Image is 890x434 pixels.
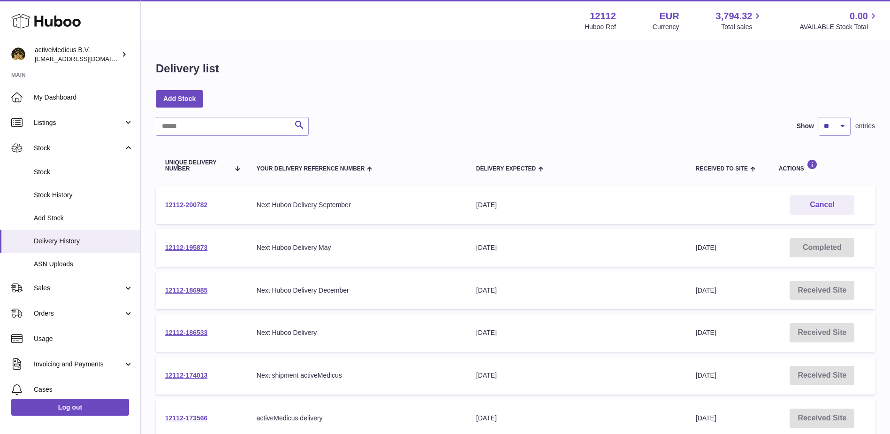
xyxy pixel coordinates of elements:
span: [DATE] [696,414,716,422]
a: 12112-186985 [165,287,207,294]
span: Unique Delivery Number [165,160,229,172]
div: [DATE] [476,201,677,209]
span: Stock [34,144,123,153]
span: Invoicing and Payments [34,360,123,369]
a: 12112-186533 [165,329,207,336]
div: [DATE] [476,414,677,423]
a: Add Stock [156,90,203,107]
a: Log out [11,399,129,416]
div: [DATE] [476,243,677,252]
span: Orders [34,309,123,318]
strong: 12112 [590,10,616,23]
h1: Delivery list [156,61,219,76]
span: Received to Site [696,166,748,172]
div: Huboo Ref [585,23,616,31]
a: 12112-174013 [165,372,207,379]
div: [DATE] [476,286,677,295]
span: [DATE] [696,287,716,294]
span: [DATE] [696,244,716,251]
span: Delivery History [34,237,133,246]
div: Next Huboo Delivery December [257,286,457,295]
span: Stock History [34,191,133,200]
span: Usage [34,334,133,343]
span: Sales [34,284,123,293]
div: activeMedicus B.V. [35,46,119,63]
a: 3,794.32 Total sales [716,10,763,31]
span: Total sales [721,23,763,31]
span: entries [855,122,875,131]
span: My Dashboard [34,93,133,102]
div: Next Huboo Delivery May [257,243,457,252]
a: 0.00 AVAILABLE Stock Total [799,10,879,31]
span: Delivery Expected [476,166,536,172]
div: Actions [779,159,866,172]
span: 0.00 [850,10,868,23]
div: Next Huboo Delivery [257,328,457,337]
div: Next shipment activeMedicus [257,371,457,380]
span: Cases [34,385,133,394]
span: [EMAIL_ADDRESS][DOMAIN_NAME] [35,55,138,62]
a: 12112-173566 [165,414,207,422]
button: Cancel [790,195,854,215]
div: Currency [653,23,679,31]
div: Next Huboo Delivery September [257,201,457,209]
div: [DATE] [476,328,677,337]
span: Add Stock [34,214,133,223]
span: [DATE] [696,372,716,379]
span: ASN Uploads [34,260,133,269]
span: AVAILABLE Stock Total [799,23,879,31]
strong: EUR [659,10,679,23]
div: activeMedicus delivery [257,414,457,423]
a: 12112-195873 [165,244,207,251]
span: 3,794.32 [716,10,753,23]
span: Listings [34,118,123,127]
span: Stock [34,168,133,177]
span: Your Delivery Reference Number [257,166,365,172]
img: internalAdmin-12112@internal.huboo.com [11,47,25,62]
label: Show [797,122,814,131]
div: [DATE] [476,371,677,380]
a: 12112-200782 [165,201,207,209]
span: [DATE] [696,329,716,336]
